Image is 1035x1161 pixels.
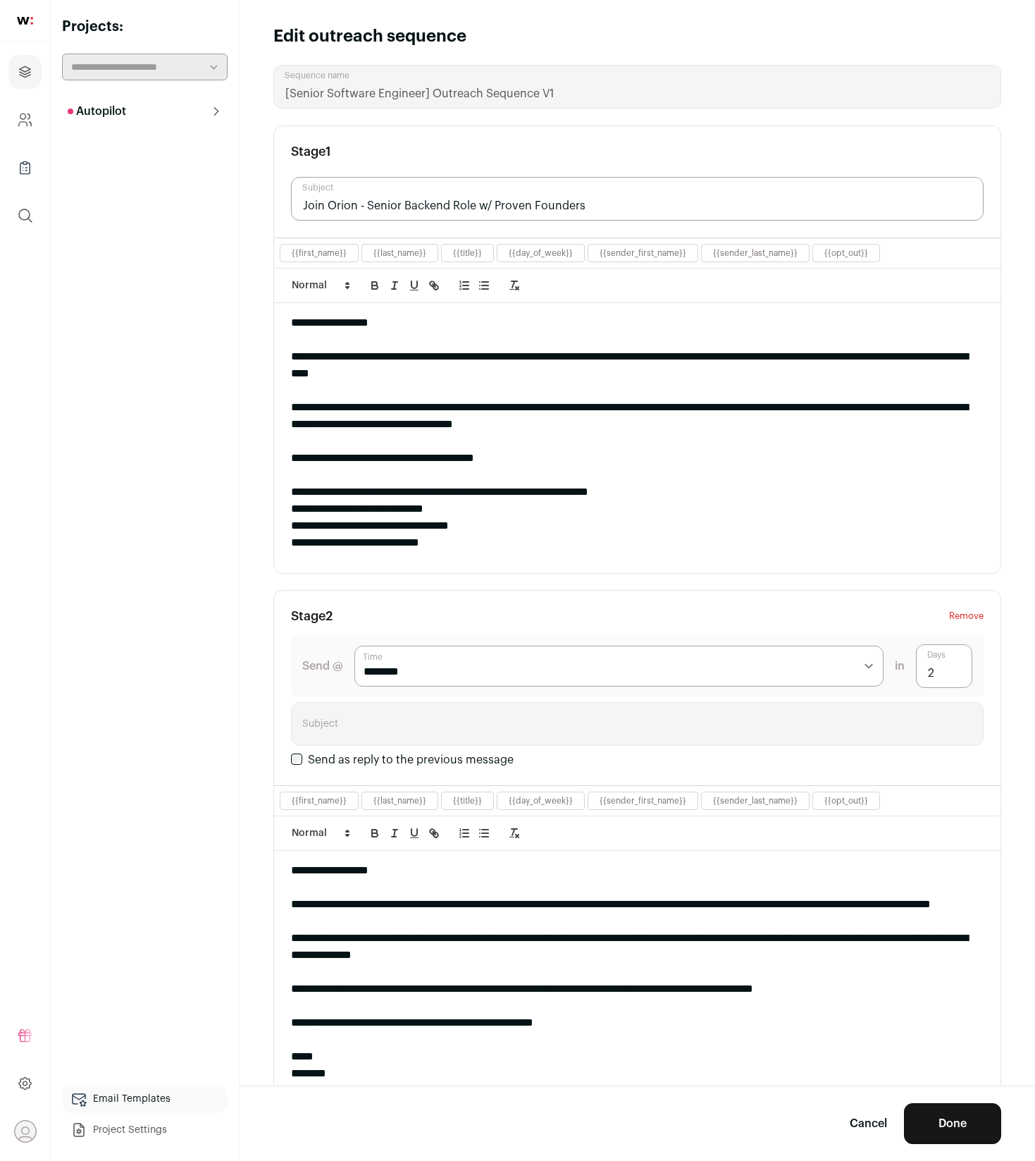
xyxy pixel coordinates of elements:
[291,143,331,160] h3: Stage
[713,247,798,259] button: {{sender_last_name}}
[17,17,33,25] img: wellfound-shorthand-0d5821cbd27db2630d0214b213865d53afaa358527fdda9d0ea32b1df1b89c2c.svg
[68,103,126,120] p: Autopilot
[8,55,42,89] a: Projects
[509,795,573,806] button: {{day_of_week}}
[291,177,984,221] input: Subject
[62,1085,228,1113] a: Email Templates
[600,795,686,806] button: {{sender_first_name}}
[916,644,972,688] input: Days
[453,247,482,259] button: {{title}}
[453,795,482,806] button: {{title}}
[895,658,905,675] span: in
[373,795,426,806] button: {{last_name}}
[824,795,868,806] button: {{opt_out}}
[308,754,514,766] label: Send as reply to the previous message
[8,151,42,185] a: Company Lists
[326,610,333,622] span: 2
[600,247,686,259] button: {{sender_first_name}}
[273,25,466,48] h1: Edit outreach sequence
[62,97,228,125] button: Autopilot
[14,1120,37,1143] button: Open dropdown
[273,65,1001,109] input: Sequence name
[326,145,331,158] span: 1
[62,17,228,37] h2: Projects:
[62,1116,228,1144] a: Project Settings
[292,247,347,259] button: {{first_name}}
[509,247,573,259] button: {{day_of_week}}
[291,608,333,625] h3: Stage
[292,795,347,806] button: {{first_name}}
[302,658,343,675] label: Send @
[713,795,798,806] button: {{sender_last_name}}
[904,1103,1001,1144] button: Done
[949,608,984,625] button: Remove
[850,1115,887,1132] a: Cancel
[373,247,426,259] button: {{last_name}}
[824,247,868,259] button: {{opt_out}}
[291,702,984,746] input: Subject
[8,103,42,137] a: Company and ATS Settings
